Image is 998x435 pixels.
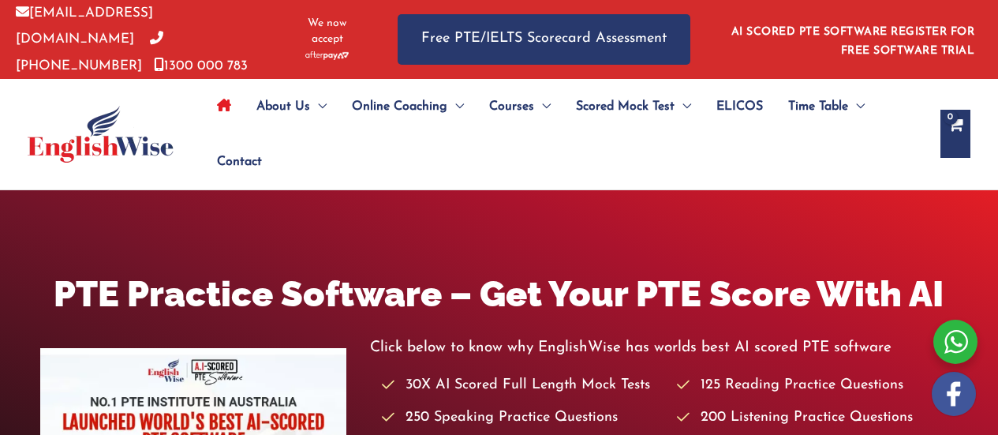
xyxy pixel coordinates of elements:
p: Click below to know why EnglishWise has worlds best AI scored PTE software [370,335,959,361]
a: AI SCORED PTE SOFTWARE REGISTER FOR FREE SOFTWARE TRIAL [731,26,975,57]
span: Contact [217,134,262,189]
li: 200 Listening Practice Questions [677,405,958,431]
span: Menu Toggle [447,79,464,134]
span: Scored Mock Test [576,79,675,134]
a: View Shopping Cart, empty [940,110,970,158]
img: Afterpay-Logo [305,51,349,60]
span: Online Coaching [352,79,447,134]
span: Menu Toggle [675,79,691,134]
a: Scored Mock TestMenu Toggle [563,79,704,134]
li: 30X AI Scored Full Length Mock Tests [382,373,663,399]
a: CoursesMenu Toggle [477,79,563,134]
a: Online CoachingMenu Toggle [339,79,477,134]
aside: Header Widget 1 [722,13,982,65]
span: We now accept [296,16,358,47]
a: Contact [204,134,262,189]
h1: PTE Practice Software – Get Your PTE Score With AI [40,269,959,319]
a: ELICOS [704,79,776,134]
span: Time Table [788,79,848,134]
span: Courses [489,79,534,134]
span: About Us [256,79,310,134]
img: cropped-ew-logo [28,106,174,163]
a: [PHONE_NUMBER] [16,32,163,72]
img: white-facebook.png [932,372,976,416]
nav: Site Navigation: Main Menu [204,79,925,189]
li: 125 Reading Practice Questions [677,373,958,399]
span: Menu Toggle [848,79,865,134]
a: About UsMenu Toggle [244,79,339,134]
a: Free PTE/IELTS Scorecard Assessment [398,14,690,64]
span: Menu Toggle [534,79,551,134]
a: Time TableMenu Toggle [776,79,877,134]
a: 1300 000 783 [154,59,248,73]
span: Menu Toggle [310,79,327,134]
span: ELICOS [716,79,763,134]
li: 250 Speaking Practice Questions [382,405,663,431]
a: [EMAIL_ADDRESS][DOMAIN_NAME] [16,6,153,46]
